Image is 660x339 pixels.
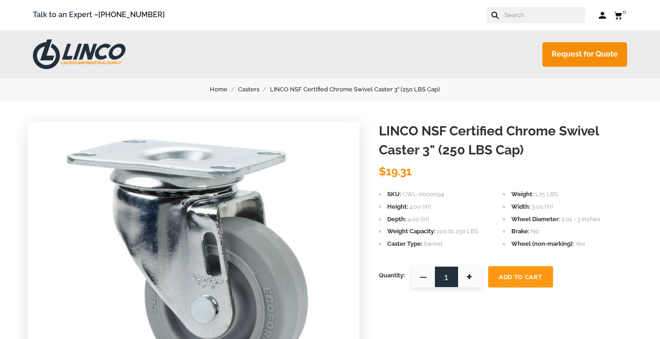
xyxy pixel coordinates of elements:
[402,191,444,198] span: CWL-0000094
[511,228,529,235] span: Brake
[622,8,626,15] span: 0
[488,266,553,288] button: Add To Cart
[535,191,558,198] span: 1.75 LBS
[408,216,429,223] span: 4.00 (in)
[424,240,443,247] span: Swivel
[511,216,560,223] span: Wheel Diameter
[412,266,435,288] span: —
[561,216,600,223] span: 2.01 - 3 Inches
[575,240,585,247] span: Yes
[409,203,431,210] span: 4.00 (in)
[387,216,406,223] span: Depth
[379,122,632,160] h1: LINCO NSF Certified Chrome Swivel Caster 3" (250 LBS Cap)
[503,7,585,23] input: Search
[614,9,627,21] a: 0
[379,165,412,178] span: $19.31
[387,228,435,235] span: Weight Capacity
[387,203,408,210] span: Height
[210,84,238,95] a: Home
[98,10,165,19] a: [PHONE_NUMBER]
[387,191,401,198] span: SKU
[387,240,422,247] span: Caster Type
[33,39,126,69] img: LINCO CASTERS & INDUSTRIAL SUPPLY
[33,9,165,21] span: Talk to an Expert –
[238,84,270,95] a: Casters
[511,203,530,210] span: Width
[270,84,451,95] a: LINCO NSF Certified Chrome Swivel Caster 3" (250 LBS Cap)
[599,11,607,20] a: Log in
[542,42,627,67] a: Request for Quote
[511,240,574,247] span: Wheel (non-marking)
[511,191,534,198] span: Weight
[532,203,553,210] span: 3.00 (in)
[499,274,542,281] span: Add To Cart
[458,266,481,288] span: +
[379,266,405,285] span: Quantity
[437,228,478,235] span: 100 to 250 LBS
[531,228,539,235] span: No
